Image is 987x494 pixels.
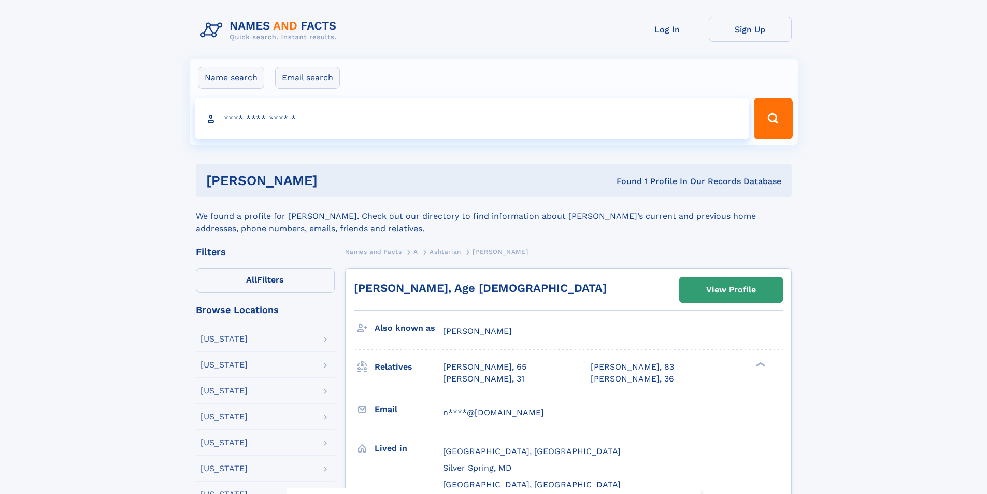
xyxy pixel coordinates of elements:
label: Email search [275,67,340,89]
div: Browse Locations [196,305,335,315]
label: Filters [196,268,335,293]
div: [US_STATE] [201,413,248,421]
span: All [246,275,257,285]
a: View Profile [680,277,782,302]
div: Filters [196,247,335,257]
span: [GEOGRAPHIC_DATA], [GEOGRAPHIC_DATA] [443,479,621,489]
span: Silver Spring, MD [443,463,512,473]
h1: [PERSON_NAME] [206,174,467,187]
div: [US_STATE] [201,464,248,473]
span: [GEOGRAPHIC_DATA], [GEOGRAPHIC_DATA] [443,446,621,456]
a: [PERSON_NAME], 65 [443,361,526,373]
a: A [413,245,418,258]
a: [PERSON_NAME], Age [DEMOGRAPHIC_DATA] [354,281,607,294]
img: Logo Names and Facts [196,17,345,45]
a: Sign Up [709,17,792,42]
button: Search Button [754,98,792,139]
a: Names and Facts [345,245,402,258]
h3: Email [375,401,443,418]
div: [US_STATE] [201,439,248,447]
div: We found a profile for [PERSON_NAME]. Check out our directory to find information about [PERSON_N... [196,197,792,235]
div: [US_STATE] [201,335,248,343]
span: A [413,248,418,256]
a: [PERSON_NAME], 31 [443,373,524,385]
div: Found 1 Profile In Our Records Database [467,176,781,187]
a: Log In [626,17,709,42]
div: [US_STATE] [201,361,248,369]
span: Ashtarian [430,248,461,256]
div: [US_STATE] [201,387,248,395]
span: [PERSON_NAME] [443,326,512,336]
h3: Relatives [375,358,443,376]
input: search input [195,98,750,139]
div: View Profile [706,278,756,302]
a: [PERSON_NAME], 36 [591,373,674,385]
a: [PERSON_NAME], 83 [591,361,674,373]
span: [PERSON_NAME] [473,248,528,256]
div: ❯ [753,361,766,368]
a: Ashtarian [430,245,461,258]
h3: Also known as [375,319,443,337]
label: Name search [198,67,264,89]
h3: Lived in [375,440,443,457]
